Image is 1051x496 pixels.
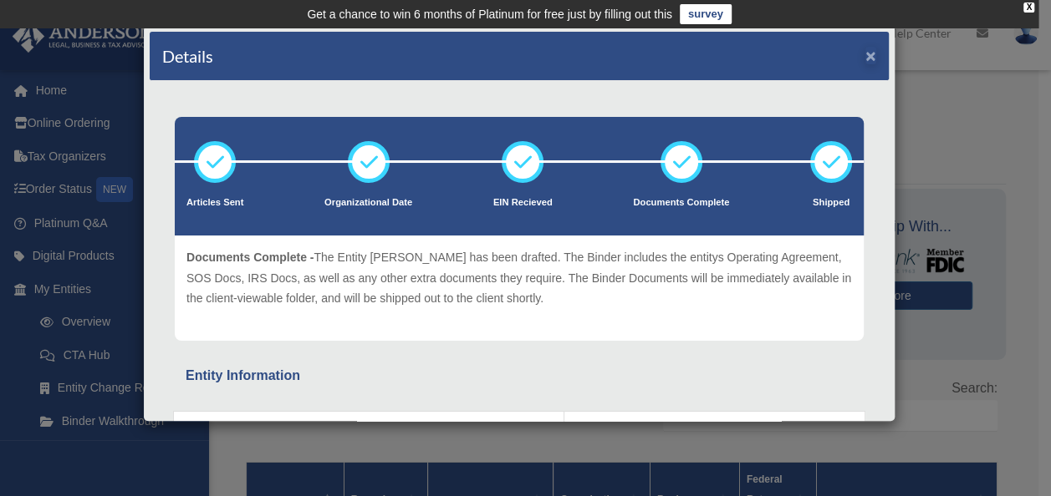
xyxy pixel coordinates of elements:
[186,364,853,387] div: Entity Information
[1023,3,1034,13] div: close
[865,47,876,64] button: ×
[182,420,555,441] p: Entity Name - Business Counseling, LLC
[307,4,672,24] div: Get a chance to win 6 months of Platinum for free just by filling out this
[493,195,553,211] p: EIN Recieved
[324,195,412,211] p: Organizational Date
[186,247,852,309] p: The Entity [PERSON_NAME] has been drafted. The Binder includes the entitys Operating Agreement, S...
[633,195,729,211] p: Documents Complete
[186,195,243,211] p: Articles Sent
[186,251,314,264] span: Documents Complete -
[680,4,732,24] a: survey
[162,44,213,68] h4: Details
[573,420,856,441] p: Type - Limited Liability Company (LLC)
[810,195,852,211] p: Shipped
